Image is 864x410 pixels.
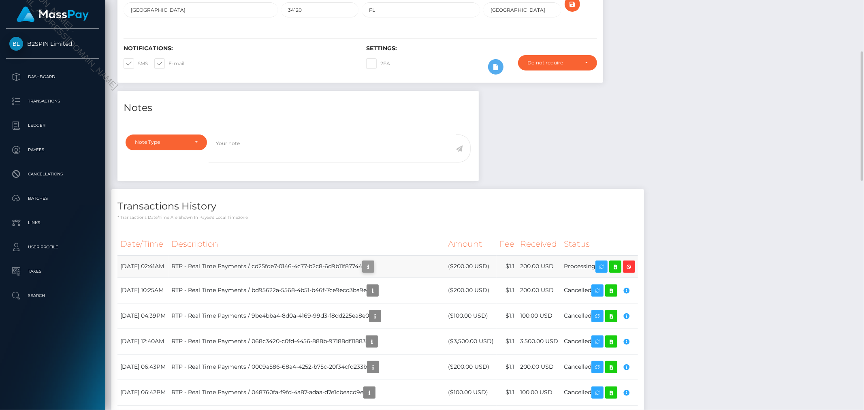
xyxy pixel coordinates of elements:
td: RTP - Real Time Payments / 048760fa-f9fd-4a87-adaa-d7e1cbeacd9e [169,380,445,405]
td: $1.1 [497,329,517,354]
td: Cancelled [561,329,638,354]
p: Ledger [9,120,96,132]
td: $1.1 [497,303,517,329]
td: RTP - Real Time Payments / 9be4bba4-8d0a-4169-99d3-f8dd225ea8e0 [169,303,445,329]
td: [DATE] 06:42PM [117,380,169,405]
h6: Settings: [366,45,597,52]
td: RTP - Real Time Payments / cd25fde7-0146-4c77-b2c8-6d9b11f87744 [169,255,445,278]
button: Do not require [518,55,597,70]
a: Taxes [6,261,99,282]
td: Cancelled [561,278,638,303]
td: 200.00 USD [517,354,561,380]
td: ($200.00 USD) [445,354,497,380]
a: Dashboard [6,67,99,87]
p: Taxes [9,265,96,278]
img: B2SPIN Limited [9,37,23,51]
td: $1.1 [497,380,517,405]
h4: Transactions History [117,199,638,214]
label: 2FA [366,58,390,69]
td: 100.00 USD [517,380,561,405]
td: Cancelled [561,380,638,405]
h6: Notifications: [124,45,354,52]
td: $1.1 [497,278,517,303]
td: RTP - Real Time Payments / 068c3420-c0fd-4456-888b-97188df11883 [169,329,445,354]
td: ($200.00 USD) [445,278,497,303]
p: Links [9,217,96,229]
p: * Transactions date/time are shown in payee's local timezone [117,214,638,220]
label: E-mail [154,58,184,69]
button: Note Type [126,135,207,150]
td: $1.1 [497,354,517,380]
td: [DATE] 04:39PM [117,303,169,329]
td: ($3,500.00 USD) [445,329,497,354]
td: 200.00 USD [517,278,561,303]
img: MassPay Logo [17,6,89,22]
td: [DATE] 10:25AM [117,278,169,303]
a: Payees [6,140,99,160]
th: Received [517,233,561,255]
a: Ledger [6,115,99,136]
p: Payees [9,144,96,156]
h4: Notes [124,101,473,115]
td: Processing [561,255,638,278]
td: RTP - Real Time Payments / 0009a586-68a4-4252-b75c-20f34cfd233b [169,354,445,380]
td: 3,500.00 USD [517,329,561,354]
div: Note Type [135,139,188,145]
div: Do not require [527,60,578,66]
td: ($200.00 USD) [445,255,497,278]
a: Links [6,213,99,233]
td: $1.1 [497,255,517,278]
td: [DATE] 02:41AM [117,255,169,278]
label: SMS [124,58,148,69]
p: User Profile [9,241,96,253]
td: 100.00 USD [517,303,561,329]
p: Search [9,290,96,302]
td: ($100.00 USD) [445,380,497,405]
span: B2SPIN Limited [6,40,99,47]
td: [DATE] 12:40AM [117,329,169,354]
p: Transactions [9,95,96,107]
a: Search [6,286,99,306]
th: Fee [497,233,517,255]
p: Dashboard [9,71,96,83]
td: [DATE] 06:43PM [117,354,169,380]
p: Batches [9,192,96,205]
a: Cancellations [6,164,99,184]
td: ($100.00 USD) [445,303,497,329]
p: Cancellations [9,168,96,180]
td: Cancelled [561,354,638,380]
td: 200.00 USD [517,255,561,278]
td: RTP - Real Time Payments / bd95622a-5568-4b51-b46f-7ce9ecd3ba9e [169,278,445,303]
th: Date/Time [117,233,169,255]
a: Batches [6,188,99,209]
a: Transactions [6,91,99,111]
a: User Profile [6,237,99,257]
th: Description [169,233,445,255]
th: Status [561,233,638,255]
td: Cancelled [561,303,638,329]
th: Amount [445,233,497,255]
